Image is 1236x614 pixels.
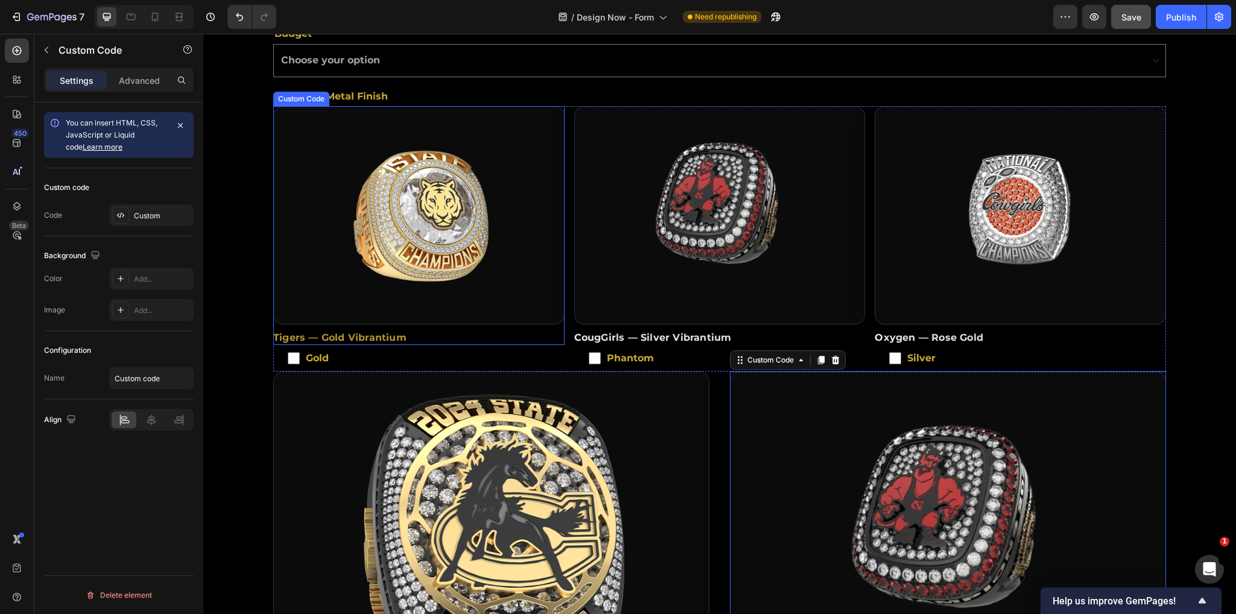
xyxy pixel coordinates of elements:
[44,305,65,315] div: Image
[1166,11,1196,24] div: Publish
[1053,593,1209,608] button: Show survey - Help us improve GemPages!
[44,182,89,193] div: Custom code
[11,128,29,138] div: 450
[84,318,97,331] input: Gold
[72,60,124,71] div: Custom Code
[60,74,93,87] p: Settings
[385,318,398,331] input: Phantom
[671,297,780,311] span: Oxygen — Rose Gold
[227,5,276,29] div: Undo/Redo
[371,297,528,311] span: CougGirls — Silver Vibrantium
[79,10,84,24] p: 7
[44,373,65,384] div: Name
[44,345,91,356] div: Configuration
[571,11,574,24] span: /
[83,142,122,151] a: Learn more
[44,273,63,284] div: Color
[66,118,157,151] span: You can insert HTML, CSS, JavaScript or Liquid code
[44,586,194,605] button: Delete element
[119,74,160,87] p: Advanced
[1220,537,1229,546] span: 1
[44,210,62,221] div: Code
[134,210,191,221] div: Custom
[686,318,698,331] input: Silver
[398,322,648,327] span: Phantom
[71,54,962,72] p: Preferred Metal Finish
[203,34,1236,614] iframe: Design area
[134,274,191,285] div: Add...
[71,73,361,290] img: Gold Ring — Tigers State Champions
[1121,12,1141,22] span: Save
[372,73,662,290] img: CougGirls — Silver Vibrantium
[672,73,962,290] img: Oxygen — Rose Gold Pavé
[59,43,161,57] p: Custom Code
[1111,5,1151,29] button: Save
[9,221,29,230] div: Beta
[97,322,347,327] span: Gold
[44,248,103,264] div: Background
[1195,555,1224,584] iframe: Intercom live chat
[698,322,948,327] span: Silver
[1053,595,1195,607] span: Help us improve GemPages!
[1156,5,1206,29] button: Publish
[577,11,654,24] span: Design Now - Form
[86,588,152,603] div: Delete element
[70,297,203,311] span: Tigers — Gold Vibrantium
[134,305,191,316] div: Add...
[542,321,593,332] div: Custom Code
[5,5,90,29] button: 7
[695,11,756,22] span: Need republishing
[44,412,78,428] div: Align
